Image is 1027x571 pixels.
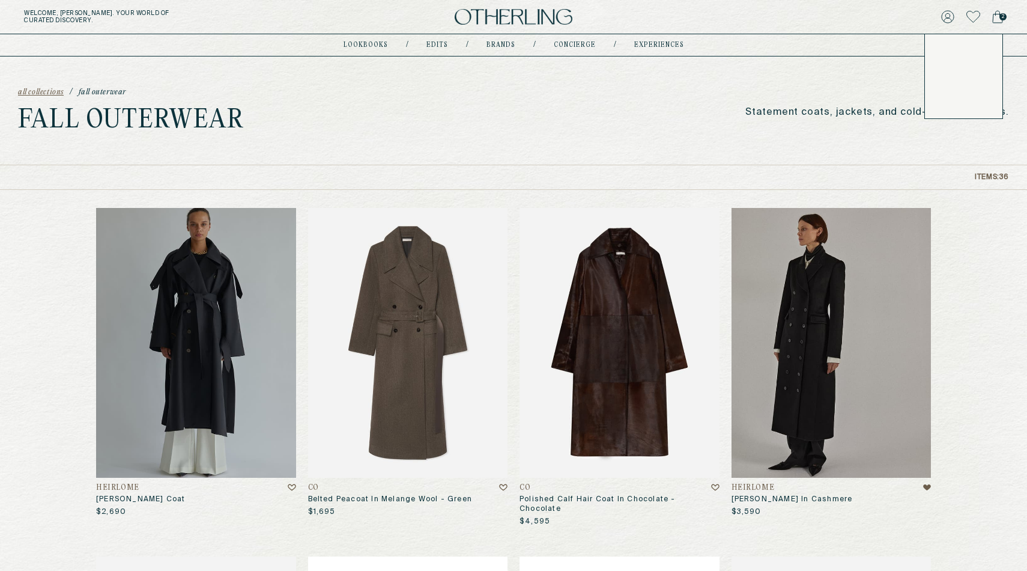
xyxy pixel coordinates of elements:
[96,507,126,517] p: $2,690
[992,8,1003,25] a: 2
[466,40,468,50] div: /
[732,208,932,478] img: Evelyn Coat in Cashmere
[999,13,1007,20] span: 2
[308,484,319,492] h4: CO
[455,9,572,25] img: logo
[520,484,530,492] h4: CO
[308,507,336,517] p: $1,695
[96,495,296,504] h3: [PERSON_NAME] Coat
[520,208,720,478] img: Polished Calf Hair Coat in Chocolate - Chocolate
[520,208,720,527] a: Polished Calf Hair Coat in Chocolate - ChocolateCOPolished Calf Hair Coat In Chocolate - Chocolat...
[70,88,126,97] a: /Fall Outerwear
[308,208,508,517] a: Belted Peacoat in Melange Wool - GreenCOBelted Peacoat In Melange Wool - Green$1,695
[308,495,508,504] h3: Belted Peacoat In Melange Wool - Green
[520,495,720,514] h3: Polished Calf Hair Coat In Chocolate - Chocolate
[24,10,318,24] h5: Welcome, [PERSON_NAME] . Your world of curated discovery.
[634,42,684,48] a: experiences
[614,40,616,50] div: /
[18,88,64,97] a: all collections
[732,484,775,492] h4: Heirlome
[486,42,515,48] a: Brands
[79,88,126,97] span: Fall Outerwear
[732,208,932,517] a: Evelyn Coat in CashmereHeirlome[PERSON_NAME] In Cashmere$3,590
[96,208,296,517] a: Micaela CoatHeirlome[PERSON_NAME] Coat$2,690
[732,507,762,517] p: $3,590
[70,88,73,97] span: /
[308,208,508,478] img: Belted Peacoat in Melange Wool - Green
[533,40,536,50] div: /
[732,495,932,504] h3: [PERSON_NAME] In Cashmere
[96,208,296,478] img: Micaela Coat
[406,40,408,50] div: /
[18,109,244,133] h1: Fall Outerwear
[520,517,550,527] p: $4,595
[344,42,388,48] a: lookbooks
[745,107,1009,118] p: Statement coats, jackets, and cold-weather heroes.
[975,173,1009,182] p: Items: 36
[554,42,596,48] a: concierge
[426,42,448,48] a: Edits
[96,484,139,492] h4: Heirlome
